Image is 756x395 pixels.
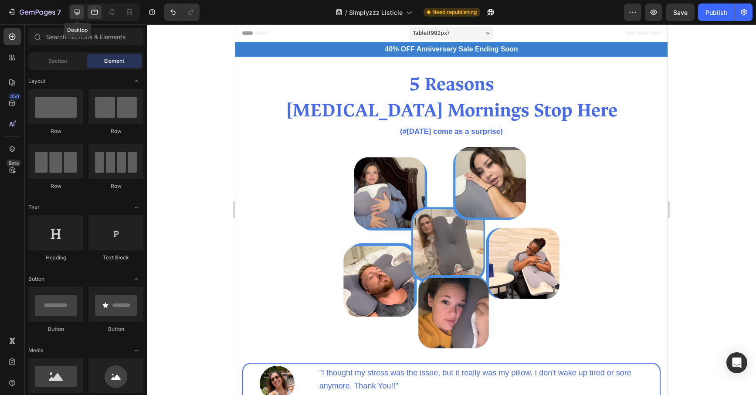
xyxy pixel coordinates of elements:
[28,182,83,190] div: Row
[3,3,65,21] button: 7
[8,93,21,100] div: 450
[235,24,668,395] iframe: Design area
[666,3,695,21] button: Save
[88,325,143,333] div: Button
[432,8,477,16] span: Need republishing
[84,344,396,366] span: "I thought my stress was the issue, but it really was my pillow. I don't wake up tired or sore an...
[345,8,347,17] span: /
[164,3,200,21] div: Undo/Redo
[28,325,83,333] div: Button
[28,28,143,45] input: Search Sections & Elements
[104,57,124,65] span: Element
[24,341,59,376] img: gempages_572716836894802816-fab85810-3642-4da6-ae0e-52f3067288b8.webp
[129,344,143,358] span: Toggle open
[28,275,44,283] span: Button
[57,7,61,17] p: 7
[129,272,143,286] span: Toggle open
[28,77,45,85] span: Layout
[726,352,747,373] div: Open Intercom Messenger
[7,160,21,167] div: Beta
[349,8,403,17] span: Simplyzzz Listicle
[129,201,143,215] span: Toggle open
[28,204,39,211] span: Text
[698,3,735,21] button: Publish
[88,254,143,262] div: Text Block
[28,347,44,354] span: Media
[88,127,143,135] div: Row
[48,57,67,65] span: Section
[705,8,727,17] div: Publish
[88,182,143,190] div: Row
[129,74,143,88] span: Toggle open
[673,9,688,16] span: Save
[28,254,83,262] div: Heading
[28,127,83,135] div: Row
